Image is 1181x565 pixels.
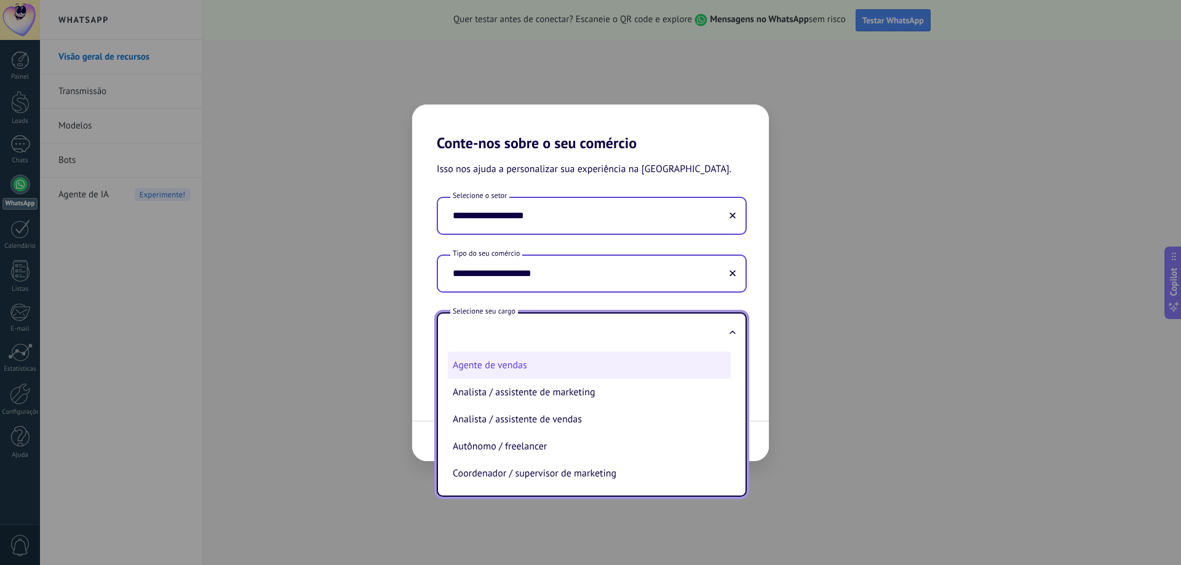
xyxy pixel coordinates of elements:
li: Coordenador / supervisor de vendas [448,487,731,514]
li: Autônomo / freelancer [448,433,731,460]
span: Isso nos ajuda a personalizar sua experiência na [GEOGRAPHIC_DATA]. [437,162,731,178]
h2: Conte-nos sobre o seu comércio [412,105,769,152]
li: Agente de vendas [448,352,731,379]
li: Analista / assistente de vendas [448,406,731,433]
li: Analista / assistente de marketing [448,379,731,406]
li: Coordenador / supervisor de marketing [448,460,731,487]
